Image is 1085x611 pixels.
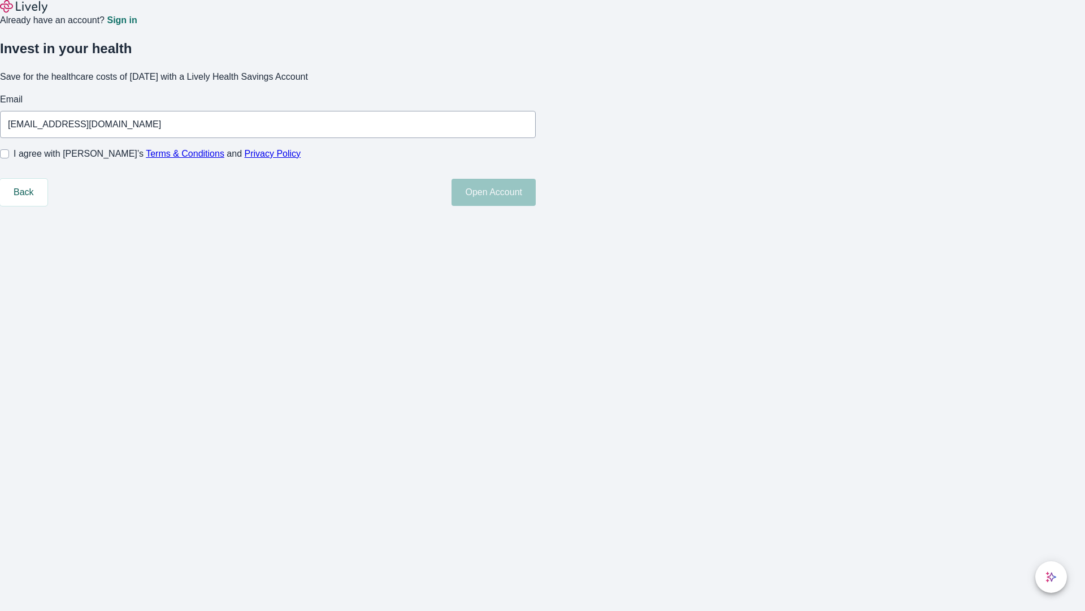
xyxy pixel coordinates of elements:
a: Terms & Conditions [146,149,224,158]
button: chat [1035,561,1067,593]
a: Sign in [107,16,137,25]
span: I agree with [PERSON_NAME]’s and [14,147,301,161]
svg: Lively AI Assistant [1045,571,1057,583]
a: Privacy Policy [245,149,301,158]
